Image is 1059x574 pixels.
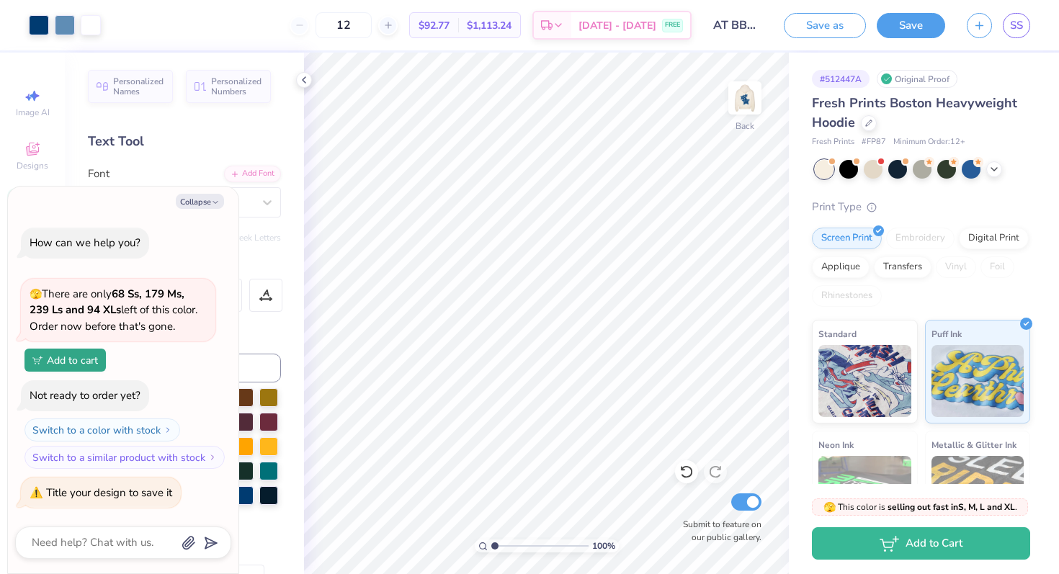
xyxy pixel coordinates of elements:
[980,256,1014,278] div: Foil
[30,388,140,403] div: Not ready to order yet?
[46,485,172,500] div: Title your design to save it
[818,437,854,452] span: Neon Ink
[419,18,450,33] span: $92.77
[823,501,836,514] span: 🫣
[730,84,759,112] img: Back
[316,12,372,38] input: – –
[176,194,224,209] button: Collapse
[931,326,962,341] span: Puff Ink
[211,76,262,97] span: Personalized Numbers
[931,437,1016,452] span: Metallic & Glitter Ink
[736,120,754,133] div: Back
[208,453,217,462] img: Switch to a similar product with stock
[30,236,140,250] div: How can we help you?
[877,70,957,88] div: Original Proof
[812,285,882,307] div: Rhinestones
[24,349,106,372] button: Add to cart
[823,501,1017,514] span: This color is .
[862,136,886,148] span: # FP87
[702,11,773,40] input: Untitled Design
[888,501,1015,513] strong: selling out fast in S, M, L and XL
[88,166,110,182] label: Font
[812,199,1030,215] div: Print Type
[224,166,281,182] div: Add Font
[24,418,180,441] button: Switch to a color with stock
[877,13,945,38] button: Save
[24,446,225,469] button: Switch to a similar product with stock
[931,456,1024,528] img: Metallic & Glitter Ink
[164,426,172,434] img: Switch to a color with stock
[467,18,511,33] span: $1,113.24
[1003,13,1030,38] a: SS
[959,228,1029,249] div: Digital Print
[893,136,965,148] span: Minimum Order: 12 +
[16,107,50,118] span: Image AI
[886,228,955,249] div: Embroidery
[113,76,164,97] span: Personalized Names
[812,228,882,249] div: Screen Print
[88,132,281,151] div: Text Tool
[818,345,911,417] img: Standard
[931,345,1024,417] img: Puff Ink
[818,456,911,528] img: Neon Ink
[665,20,680,30] span: FREE
[784,13,866,38] button: Save as
[812,70,870,88] div: # 512447A
[578,18,656,33] span: [DATE] - [DATE]
[812,94,1017,131] span: Fresh Prints Boston Heavyweight Hoodie
[30,287,42,301] span: 🫣
[936,256,976,278] div: Vinyl
[812,136,854,148] span: Fresh Prints
[675,518,761,544] label: Submit to feature on our public gallery.
[30,287,197,333] span: There are only left of this color. Order now before that's gone.
[812,256,870,278] div: Applique
[592,539,615,552] span: 100 %
[818,326,857,341] span: Standard
[874,256,931,278] div: Transfers
[32,356,43,364] img: Add to cart
[812,527,1030,560] button: Add to Cart
[17,160,48,171] span: Designs
[1010,17,1023,34] span: SS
